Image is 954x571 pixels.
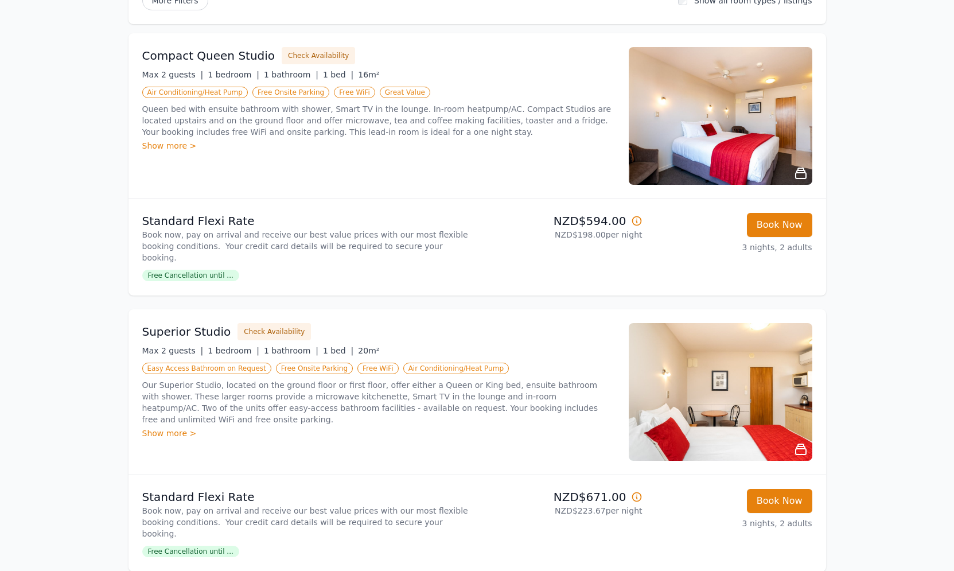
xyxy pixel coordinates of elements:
[142,346,204,355] span: Max 2 guests |
[142,213,473,229] p: Standard Flexi Rate
[142,363,271,374] span: Easy Access Bathroom on Request
[482,489,643,505] p: NZD$671.00
[380,87,430,98] span: Great Value
[747,489,812,513] button: Book Now
[208,346,259,355] span: 1 bedroom |
[652,242,812,253] p: 3 nights, 2 adults
[142,546,239,557] span: Free Cancellation until ...
[142,505,473,539] p: Book now, pay on arrival and receive our best value prices with our most flexible booking conditi...
[142,103,615,138] p: Queen bed with ensuite bathroom with shower, Smart TV in the lounge. In-room heatpump/AC. Compact...
[142,48,275,64] h3: Compact Queen Studio
[652,518,812,529] p: 3 nights, 2 adults
[142,140,615,152] div: Show more >
[208,70,259,79] span: 1 bedroom |
[142,229,473,263] p: Book now, pay on arrival and receive our best value prices with our most flexible booking conditi...
[142,270,239,281] span: Free Cancellation until ...
[482,505,643,516] p: NZD$223.67 per night
[323,346,353,355] span: 1 bed |
[252,87,329,98] span: Free Onsite Parking
[282,47,355,64] button: Check Availability
[358,70,379,79] span: 16m²
[482,213,643,229] p: NZD$594.00
[276,363,353,374] span: Free Onsite Parking
[357,363,399,374] span: Free WiFi
[482,229,643,240] p: NZD$198.00 per night
[142,70,204,79] span: Max 2 guests |
[323,70,353,79] span: 1 bed |
[403,363,509,374] span: Air Conditioning/Heat Pump
[747,213,812,237] button: Book Now
[334,87,375,98] span: Free WiFi
[142,87,248,98] span: Air Conditioning/Heat Pump
[264,346,318,355] span: 1 bathroom |
[237,323,311,340] button: Check Availability
[142,489,473,505] p: Standard Flexi Rate
[264,70,318,79] span: 1 bathroom |
[358,346,379,355] span: 20m²
[142,379,615,425] p: Our Superior Studio, located on the ground floor or first floor, offer either a Queen or King bed...
[142,428,615,439] div: Show more >
[142,324,231,340] h3: Superior Studio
